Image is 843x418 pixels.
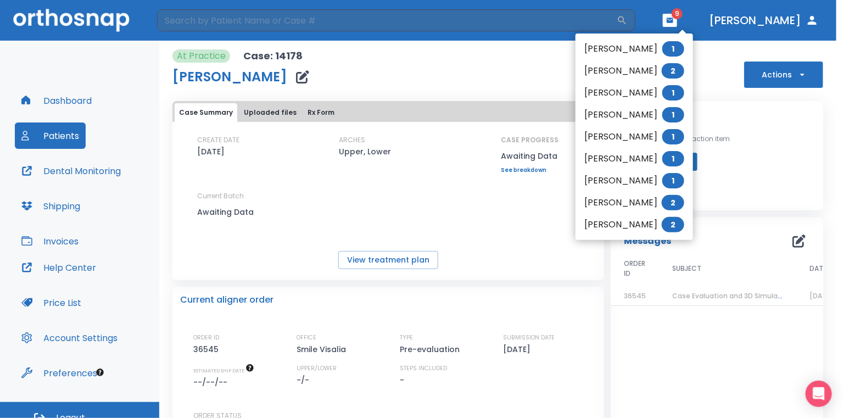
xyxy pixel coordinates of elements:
[662,63,684,79] span: 2
[576,60,693,82] li: [PERSON_NAME]
[662,173,684,188] span: 1
[576,170,693,192] li: [PERSON_NAME]
[662,151,684,166] span: 1
[662,85,684,101] span: 1
[576,126,693,148] li: [PERSON_NAME]
[576,38,693,60] li: [PERSON_NAME]
[662,195,684,210] span: 2
[576,82,693,104] li: [PERSON_NAME]
[662,129,684,144] span: 1
[662,217,684,232] span: 2
[576,214,693,236] li: [PERSON_NAME]
[662,41,684,57] span: 1
[576,192,693,214] li: [PERSON_NAME]
[576,104,693,126] li: [PERSON_NAME]
[576,148,693,170] li: [PERSON_NAME]
[806,381,832,407] div: Open Intercom Messenger
[662,107,684,122] span: 1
